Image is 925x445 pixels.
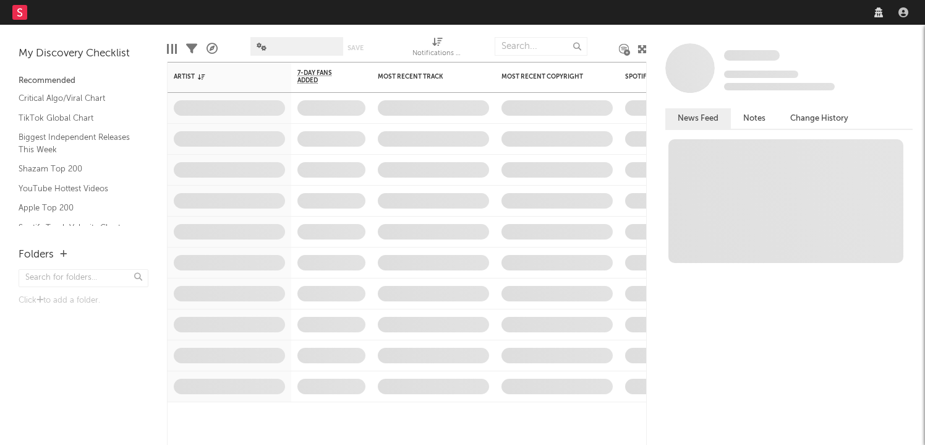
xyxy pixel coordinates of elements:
button: News Feed [665,108,731,129]
div: Most Recent Track [378,73,471,80]
span: Some Artist [724,50,780,61]
input: Search... [495,37,587,56]
button: Change History [778,108,861,129]
span: 7-Day Fans Added [297,69,347,84]
a: Some Artist [724,50,780,62]
a: Critical Algo/Viral Chart [19,92,136,105]
a: Apple Top 200 [19,201,136,215]
a: Shazam Top 200 [19,162,136,176]
div: Notifications (Artist) [412,46,462,61]
a: Spotify Track Velocity Chart [19,221,136,235]
input: Search for folders... [19,269,148,287]
div: Folders [19,248,54,262]
div: Artist [174,73,266,80]
div: Edit Columns [167,31,177,67]
div: Filters [186,31,197,67]
span: Tracking Since: [DATE] [724,71,798,78]
span: 0 fans last week [724,83,835,90]
button: Save [347,45,364,51]
a: Biggest Independent Releases This Week [19,131,136,156]
a: TikTok Global Chart [19,111,136,125]
div: Most Recent Copyright [501,73,594,80]
div: My Discovery Checklist [19,46,148,61]
div: Click to add a folder. [19,293,148,308]
a: YouTube Hottest Videos [19,182,136,196]
div: Recommended [19,74,148,89]
div: Notifications (Artist) [412,31,462,67]
div: A&R Pipeline [207,31,218,67]
div: Spotify Monthly Listeners [625,73,718,80]
button: Notes [731,108,778,129]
